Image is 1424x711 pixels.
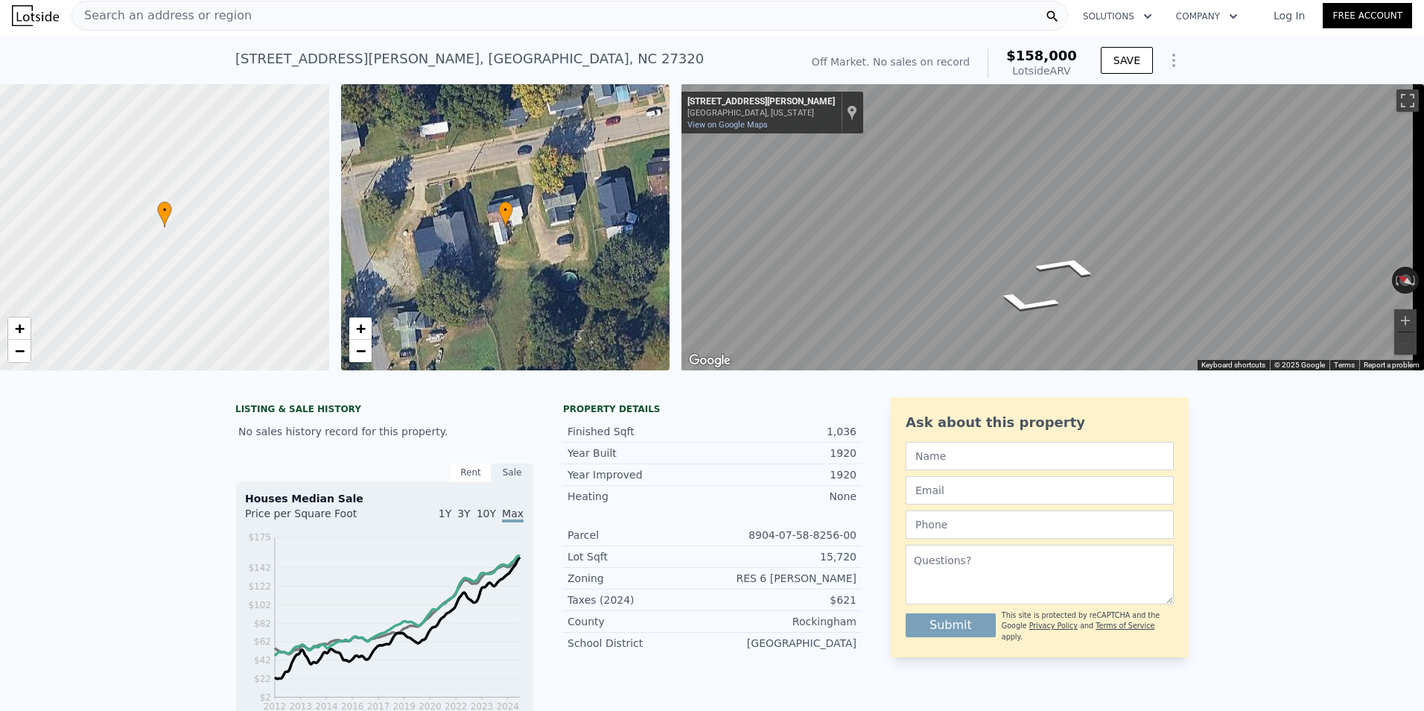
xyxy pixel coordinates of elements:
input: Email [906,476,1174,505]
div: Off Market. No sales on record [812,54,970,69]
a: Terms of Service [1096,622,1154,630]
span: 1Y [439,508,451,519]
button: Rotate counterclockwise [1392,267,1400,294]
a: Zoom in [8,317,31,340]
a: Zoom in [349,317,372,340]
tspan: $102 [248,600,271,610]
span: © 2025 Google [1274,361,1325,369]
div: No sales history record for this property. [235,418,533,445]
div: [STREET_ADDRESS][PERSON_NAME] [687,96,835,108]
div: Year Improved [568,467,712,482]
span: 10Y [477,508,496,519]
div: Taxes (2024) [568,592,712,607]
span: • [498,203,513,217]
div: Rockingham [712,614,856,629]
div: $621 [712,592,856,607]
div: Year Built [568,446,712,461]
div: 1920 [712,467,856,482]
a: Show location on map [847,104,857,121]
a: Zoom out [349,340,372,362]
div: [GEOGRAPHIC_DATA] [712,636,856,651]
div: • [157,201,172,227]
div: Lotside ARV [1006,63,1077,78]
div: 1,036 [712,424,856,439]
div: 15,720 [712,549,856,564]
span: Search an address or region [72,7,252,25]
input: Phone [906,511,1174,539]
div: RES 6 [PERSON_NAME] [712,571,856,586]
span: + [355,319,365,338]
img: Lotside [12,5,59,26]
span: − [15,341,25,360]
div: Ask about this property [906,412,1174,433]
div: Rent [450,463,492,482]
span: Max [502,508,524,522]
div: School District [568,636,712,651]
div: Finished Sqft [568,424,712,439]
div: Map [681,84,1424,370]
div: [GEOGRAPHIC_DATA], [US_STATE] [687,108,835,118]
tspan: $2 [260,692,271,703]
div: Zoning [568,571,712,586]
img: Google [685,351,734,370]
div: 8904-07-58-8256-00 [712,528,856,543]
button: Rotate clockwise [1411,267,1420,294]
a: Free Account [1323,3,1412,28]
div: This site is protected by reCAPTCHA and the Google and apply. [1002,610,1174,642]
button: Reset the view [1391,268,1420,292]
div: Parcel [568,528,712,543]
div: Sale [492,463,533,482]
tspan: $142 [248,563,271,573]
tspan: $122 [248,581,271,592]
div: County [568,614,712,629]
span: + [15,319,25,338]
tspan: $175 [248,532,271,543]
div: Property details [563,403,861,415]
path: Go East, Burton St [1014,250,1121,283]
div: LISTING & SALE HISTORY [235,403,533,418]
a: Log In [1256,8,1323,23]
button: Zoom out [1394,332,1417,355]
a: Zoom out [8,340,31,362]
path: Go West, Burton St [973,286,1081,320]
span: − [355,341,365,360]
button: Keyboard shortcuts [1201,360,1265,370]
button: Submit [906,613,996,637]
button: Show Options [1159,45,1189,75]
input: Name [906,442,1174,470]
div: Price per Square Foot [245,506,384,530]
tspan: $62 [254,636,271,647]
a: Report a problem [1364,361,1420,369]
span: $158,000 [1006,48,1077,63]
button: Toggle fullscreen view [1396,89,1419,112]
button: Solutions [1071,3,1164,30]
span: • [157,203,172,217]
span: 3Y [457,508,470,519]
a: Privacy Policy [1029,622,1078,630]
a: Terms (opens in new tab) [1334,361,1355,369]
a: View on Google Maps [687,120,768,130]
div: Heating [568,489,712,504]
button: Zoom in [1394,309,1417,332]
div: Street View [681,84,1424,370]
tspan: $42 [254,655,271,666]
div: [STREET_ADDRESS][PERSON_NAME] , [GEOGRAPHIC_DATA] , NC 27320 [235,48,704,69]
button: Company [1164,3,1250,30]
div: 1920 [712,446,856,461]
tspan: $22 [254,674,271,684]
div: None [712,489,856,504]
div: Lot Sqft [568,549,712,564]
div: Houses Median Sale [245,491,524,506]
a: Open this area in Google Maps (opens a new window) [685,351,734,370]
button: SAVE [1101,47,1153,74]
tspan: $82 [254,619,271,629]
div: • [498,201,513,227]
